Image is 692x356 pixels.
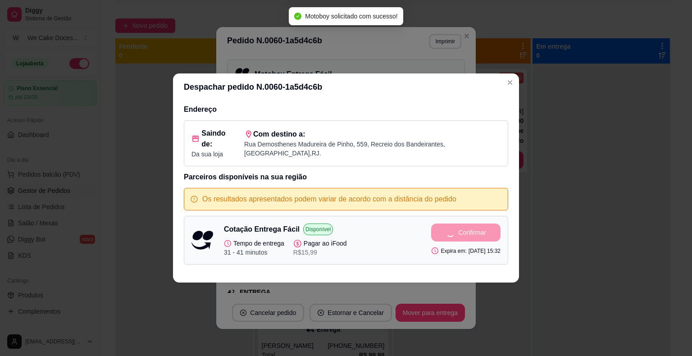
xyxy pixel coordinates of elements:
p: 31 - 41 minutos [224,248,284,257]
span: Saindo de: [201,128,235,150]
span: Com destino a: [253,129,305,140]
span: Motoboy solicitado com sucesso! [305,13,397,20]
p: Os resultados apresentados podem variar de acordo com a distância do pedido [202,194,456,205]
h3: Endereço [184,104,508,115]
p: Expira em: [431,247,466,255]
p: Tempo de entrega [224,239,284,248]
p: Disponível [303,224,333,235]
p: [DATE] 15:32 [469,247,501,255]
button: Close [503,75,517,90]
header: Despachar pedido N. 0060-1a5d4c6b [173,73,519,100]
p: Da sua loja [191,150,235,159]
span: check-circle [294,13,301,20]
p: Cotação Entrega Fácil [224,224,300,235]
p: Rua Demosthenes Madureira de Pinho , 559 , Recreio dos Bandeirantes , [GEOGRAPHIC_DATA] , RJ . [244,140,501,158]
p: Pagar ao iFood [293,239,347,248]
p: R$ 15,99 [293,248,347,257]
h3: Parceiros disponíveis na sua região [184,172,508,183]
